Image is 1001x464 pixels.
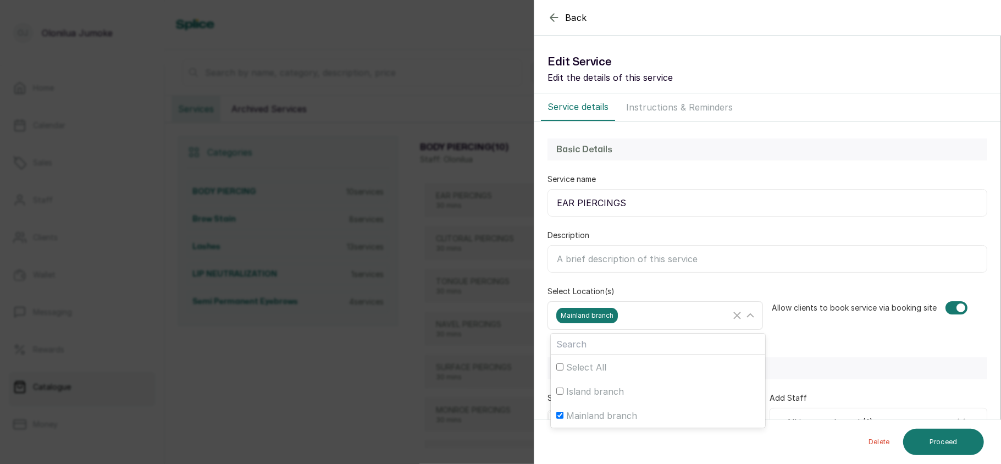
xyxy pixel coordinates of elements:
p: Edit the details of this service [547,71,987,84]
button: Back [547,11,587,24]
button: Clear Selected [955,416,968,429]
input: E.g Manicure [547,189,987,217]
span: ✓ [778,417,786,428]
h2: Category & Pricing [556,362,978,375]
button: Proceed [903,429,984,455]
button: Instructions & Reminders [620,93,739,121]
label: Service name [547,174,596,185]
span: Mainland branch [556,308,618,323]
h2: Basic Details [556,143,978,156]
div: All items selected ( 1 ) [778,416,955,429]
button: Clear Selected [731,309,744,322]
input: A brief description of this service [547,245,987,273]
button: Delete [860,429,899,455]
span: Select All [566,361,606,374]
input: Island branch [556,388,563,395]
label: Select a category [547,393,613,404]
span: Island branch [566,385,624,398]
label: Add Staff [770,393,807,404]
h1: Edit Service [547,53,987,71]
input: Select All [556,363,563,371]
span: Mainland branch [566,409,637,422]
button: Service details [541,93,615,121]
label: Allow clients to book service via booking site [772,302,937,313]
label: Description [547,230,589,241]
label: Select Location(s) [547,286,615,297]
span: Back [565,11,587,24]
input: Mainland branch [556,412,563,419]
input: Search [551,334,765,355]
